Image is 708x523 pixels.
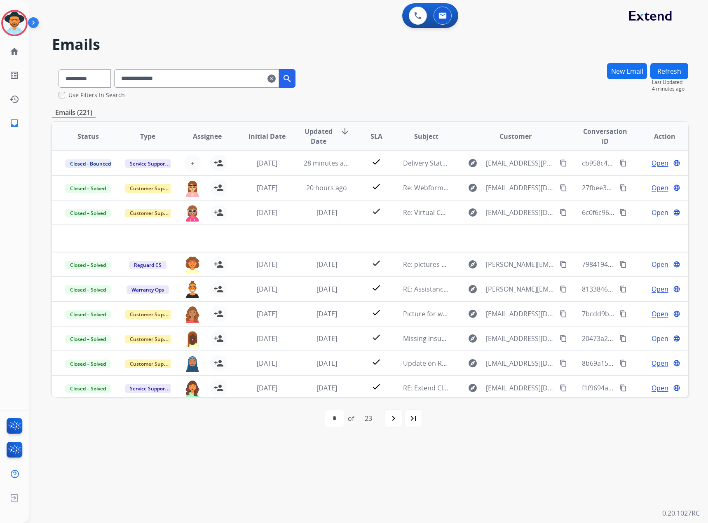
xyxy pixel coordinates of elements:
span: Conversation ID [582,126,628,146]
mat-icon: content_copy [619,335,627,342]
label: Use Filters In Search [68,91,125,99]
span: Customer Support [125,335,178,343]
mat-icon: explore [468,259,478,269]
th: Action [628,122,688,151]
span: Closed – Solved [65,184,111,193]
span: Open [652,358,668,368]
span: [PERSON_NAME][EMAIL_ADDRESS][PERSON_NAME][DOMAIN_NAME] [486,284,556,294]
mat-icon: check [371,308,381,318]
span: 28 minutes ago [304,159,352,168]
span: Reguard CS [129,261,166,269]
mat-icon: language [673,310,680,318]
img: agent-avatar [184,204,201,222]
mat-icon: content_copy [560,285,567,293]
span: Delivery Status Notification (Failure) [403,159,514,168]
mat-icon: content_copy [560,384,567,392]
button: Refresh [650,63,688,79]
span: Customer Support [125,209,178,217]
span: Closed – Solved [65,285,111,294]
span: Customer Support [125,184,178,193]
span: Closed – Solved [65,360,111,368]
span: Open [652,158,668,168]
mat-icon: explore [468,309,478,319]
mat-icon: check [371,206,381,216]
span: 4 minutes ago [652,86,688,92]
span: Warranty Ops [127,285,169,294]
p: Emails (221) [52,107,96,118]
mat-icon: content_copy [619,285,627,293]
span: [DATE] [316,359,337,368]
span: Re: Virtual Card [403,208,451,217]
mat-icon: explore [468,284,478,294]
span: [DATE] [257,183,277,192]
span: Open [652,334,668,343]
mat-icon: person_add [214,383,224,393]
mat-icon: language [673,335,680,342]
span: [DATE] [257,285,277,294]
img: agent-avatar [184,180,201,197]
span: [DATE] [257,334,277,343]
span: [EMAIL_ADDRESS][DOMAIN_NAME] [486,358,556,368]
mat-icon: language [673,209,680,216]
button: New Email [607,63,647,79]
span: f1f9694a-442a-4b2e-af8e-fc6d490e0b94 [582,383,703,392]
mat-icon: check [371,182,381,191]
mat-icon: language [673,159,680,167]
span: [DATE] [316,309,337,318]
span: Update on Repairs [403,359,461,368]
span: 20473a2e-7f04-4293-86c7-b7638f28eba1 [582,334,706,343]
img: agent-avatar [184,306,201,323]
mat-icon: check [371,157,381,167]
span: Initial Date [249,131,286,141]
span: [PERSON_NAME][EMAIL_ADDRESS][PERSON_NAME][DOMAIN_NAME] [486,259,556,269]
span: Customer Support [125,360,178,368]
span: 6c0f6c96-1cc0-4aac-b29c-2c96e0b85e4d [582,208,706,217]
mat-icon: inbox [9,118,19,128]
span: [DATE] [316,285,337,294]
mat-icon: explore [468,158,478,168]
mat-icon: content_copy [619,261,627,268]
span: Subject [414,131,438,141]
mat-icon: check [371,283,381,293]
span: [DATE] [257,159,277,168]
img: agent-avatar [184,256,201,273]
mat-icon: person_add [214,334,224,343]
mat-icon: person_add [214,259,224,269]
mat-icon: language [673,384,680,392]
span: Service Support [125,384,172,393]
mat-icon: content_copy [560,310,567,318]
span: Re: pictures needed [403,260,465,269]
button: + [184,155,201,171]
img: agent-avatar [184,355,201,372]
img: agent-avatar [184,330,201,348]
img: avatar [3,12,26,35]
span: [DATE] [257,208,277,217]
mat-icon: content_copy [619,360,627,367]
mat-icon: list_alt [9,70,19,80]
mat-icon: check [371,332,381,342]
mat-icon: clear [267,74,276,84]
span: [EMAIL_ADDRESS][DOMAIN_NAME] [486,309,556,319]
mat-icon: content_copy [560,261,567,268]
mat-icon: history [9,94,19,104]
span: 20 hours ago [306,183,347,192]
span: [DATE] [316,383,337,392]
span: Open [652,259,668,269]
div: 23 [358,410,379,427]
span: Closed - Bounced [65,159,116,168]
mat-icon: check [371,258,381,268]
span: Customer Support [125,310,178,319]
span: 81338466-94cc-4921-bb12-ee1c9fec6e08 [582,285,706,294]
span: Open [652,383,668,393]
span: Updated Date [304,126,333,146]
mat-icon: explore [468,358,478,368]
mat-icon: person_add [214,358,224,368]
mat-icon: language [673,285,680,293]
mat-icon: content_copy [619,310,627,318]
span: Closed – Solved [65,261,111,269]
p: 0.20.1027RC [662,508,700,518]
span: Closed – Solved [65,335,111,343]
img: agent-avatar [184,380,201,397]
span: [DATE] [316,334,337,343]
span: Picture for wheel claim [403,309,474,318]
